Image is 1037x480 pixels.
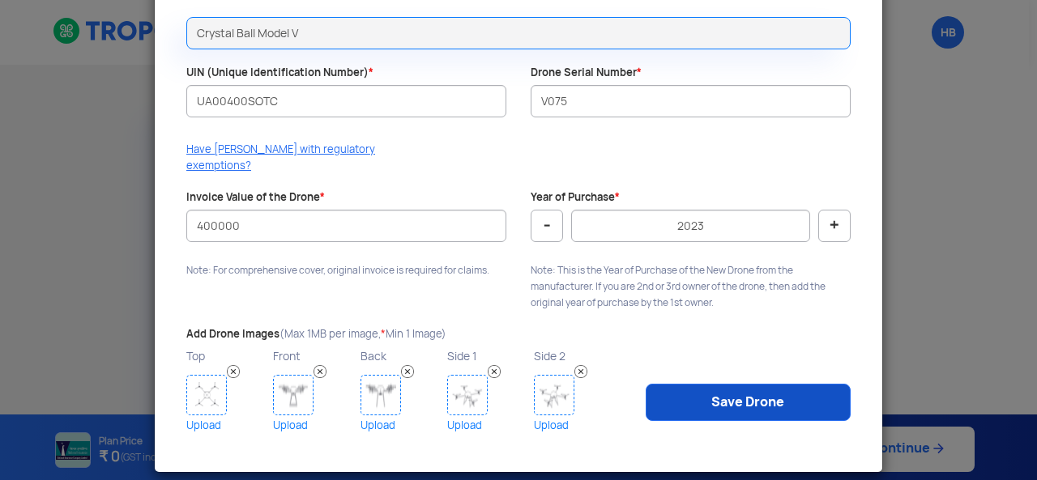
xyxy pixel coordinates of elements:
img: Drone Image [361,375,401,415]
p: Have [PERSON_NAME] with regulatory exemptions? [186,142,390,174]
a: Upload [534,415,617,435]
label: Add Drone Images [186,327,446,342]
p: Front [273,346,356,367]
img: Drone Image [273,375,314,415]
img: Remove Image [314,365,326,378]
p: Top [186,346,269,367]
img: Drone Image [447,375,488,415]
a: Upload [447,415,530,435]
a: Upload [361,415,443,435]
span: (Max 1MB per image, Min 1 Image) [280,327,446,341]
p: Side 1 [447,346,530,367]
img: Remove Image [401,365,414,378]
img: Remove Image [574,365,587,378]
a: Upload [273,415,356,435]
img: Remove Image [488,365,501,378]
button: + [818,210,851,242]
p: Note: This is the Year of Purchase of the New Drone from the manufacturer. If you are 2nd or 3rd ... [531,262,851,311]
input: Drone Model : Search by name or brand, eg DOPO, Dhaksha [186,17,851,49]
label: Year of Purchase [531,190,620,206]
a: Upload [186,415,269,435]
p: Back [361,346,443,367]
p: Note: For comprehensive cover, original invoice is required for claims. [186,262,506,278]
button: - [531,210,563,242]
label: Invoice Value of the Drone [186,190,325,206]
p: Side 2 [534,346,617,367]
label: UIN (Unique Identification Number) [186,66,373,81]
img: Drone Image [186,375,227,415]
img: Remove Image [227,365,240,378]
img: Drone Image [534,375,574,415]
label: Drone Serial Number [531,66,642,81]
a: Save Drone [646,384,851,421]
